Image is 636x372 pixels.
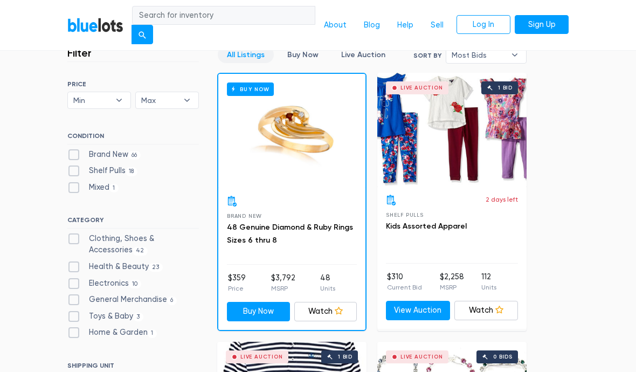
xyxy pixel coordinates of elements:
a: Watch [294,302,357,321]
span: 1 [148,329,157,338]
a: 48 Genuine Diamond & Ruby Rings Sizes 6 thru 8 [227,223,353,245]
label: Electronics [67,278,141,290]
label: General Merchandise [67,294,177,306]
span: Brand New [227,213,262,219]
span: Most Bids [452,47,506,63]
h6: PRICE [67,80,199,88]
a: BlueLots [67,17,123,33]
a: All Listings [218,46,274,63]
div: Live Auction [240,354,283,360]
a: Live Auction [332,46,395,63]
a: Buy Now [278,46,328,63]
span: Shelf Pulls [386,212,424,218]
span: 23 [149,263,163,272]
label: Health & Beauty [67,261,163,273]
span: 42 [133,247,148,256]
div: Live Auction [400,85,443,91]
a: Buy Now [227,302,290,321]
p: 2 days left [486,195,518,204]
p: MSRP [440,283,464,292]
div: 1 bid [498,85,513,91]
span: Min [73,92,110,108]
div: 0 bids [493,354,513,360]
p: Price [228,284,246,293]
label: Shelf Pulls [67,165,137,177]
li: $359 [228,272,246,294]
a: About [315,15,355,36]
li: $3,792 [271,272,295,294]
span: 1 [109,184,119,192]
p: Units [481,283,496,292]
a: Help [389,15,422,36]
p: Current Bid [387,283,422,292]
b: ▾ [108,92,130,108]
a: Kids Assorted Apparel [386,222,467,231]
a: Watch [454,301,519,320]
label: Toys & Baby [67,311,143,322]
label: Clothing, Shoes & Accessories [67,233,199,256]
a: Sell [422,15,452,36]
h3: Filter [67,46,92,59]
span: 18 [126,167,137,176]
div: Live Auction [400,354,443,360]
div: 1 bid [338,354,352,360]
a: Buy Now [218,74,365,187]
h6: CONDITION [67,132,199,144]
label: Brand New [67,149,141,161]
span: 66 [128,151,141,160]
h6: Buy Now [227,82,274,96]
span: 3 [133,313,143,321]
a: Live Auction 1 bid [377,73,527,186]
h6: CATEGORY [67,216,199,228]
span: Max [141,92,178,108]
li: $310 [387,271,422,293]
span: 10 [129,280,141,288]
label: Home & Garden [67,327,157,339]
li: 112 [481,271,496,293]
a: Blog [355,15,389,36]
b: ▾ [503,47,526,63]
span: 6 [167,297,177,305]
a: Sign Up [515,15,569,35]
a: View Auction [386,301,450,320]
input: Search for inventory [132,6,315,25]
a: Log In [457,15,510,35]
label: Mixed [67,182,119,194]
li: $2,258 [440,271,464,293]
p: Units [320,284,335,293]
b: ▾ [176,92,198,108]
label: Sort By [413,51,441,60]
p: MSRP [271,284,295,293]
li: 48 [320,272,335,294]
